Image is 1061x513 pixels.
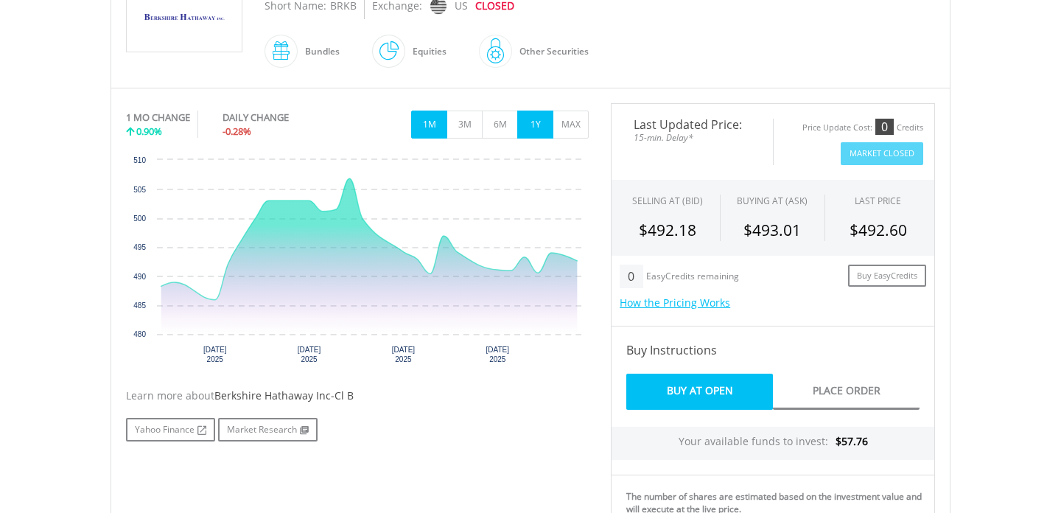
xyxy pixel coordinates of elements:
a: Place Order [773,374,920,410]
span: $492.18 [639,220,696,240]
text: 480 [133,330,146,338]
div: Equities [405,34,447,69]
span: BUYING AT (ASK) [737,195,808,207]
text: [DATE] 2025 [298,346,321,363]
button: MAX [553,111,589,139]
div: 0 [620,265,642,288]
div: Your available funds to invest: [612,427,934,460]
a: Market Research [218,418,318,442]
text: 490 [133,273,146,281]
text: [DATE] 2025 [392,346,416,363]
text: 510 [133,156,146,164]
button: 1M [411,111,447,139]
span: $57.76 [836,434,868,448]
div: Chart. Highcharts interactive chart. [126,153,589,374]
a: Buy EasyCredits [848,265,926,287]
button: 1Y [517,111,553,139]
h4: Buy Instructions [626,341,920,359]
div: Credits [897,122,923,133]
span: Berkshire Hathaway Inc-Cl B [214,388,354,402]
span: 15-min. Delay* [623,130,762,144]
span: 0.90% [136,125,162,138]
div: Learn more about [126,388,589,403]
div: 0 [875,119,894,135]
a: Yahoo Finance [126,418,215,442]
text: 500 [133,214,146,223]
span: Last Updated Price: [623,119,762,130]
div: DAILY CHANGE [223,111,338,125]
div: EasyCredits remaining [646,271,739,284]
div: Price Update Cost: [802,122,872,133]
a: How the Pricing Works [620,296,730,310]
text: [DATE] 2025 [486,346,510,363]
button: 6M [482,111,518,139]
div: Other Securities [512,34,589,69]
span: $493.01 [743,220,801,240]
text: 485 [133,301,146,310]
div: Bundles [298,34,340,69]
a: Buy At Open [626,374,773,410]
span: -0.28% [223,125,251,138]
svg: Interactive chart [126,153,589,374]
text: 505 [133,186,146,194]
button: 3M [447,111,483,139]
div: SELLING AT (BID) [632,195,703,207]
button: Market Closed [841,142,923,165]
span: $492.60 [850,220,907,240]
div: 1 MO CHANGE [126,111,190,125]
div: LAST PRICE [855,195,901,207]
text: 495 [133,243,146,251]
text: [DATE] 2025 [203,346,227,363]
